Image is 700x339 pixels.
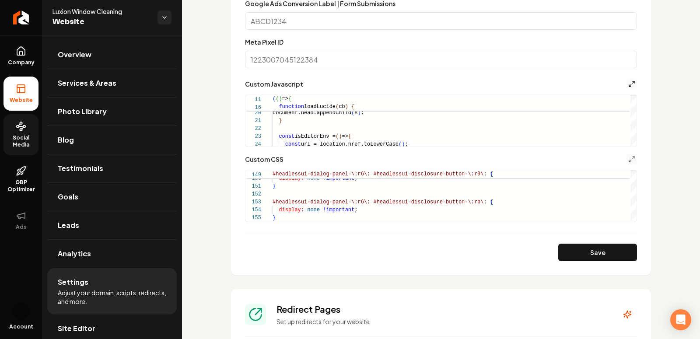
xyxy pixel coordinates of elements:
[273,215,276,221] span: }
[345,104,348,110] span: )
[245,117,261,125] div: 21
[336,133,339,140] span: (
[245,214,261,222] div: 155
[285,141,301,147] span: const
[3,114,38,155] a: Social Media
[282,96,288,102] span: =>
[6,97,36,104] span: Website
[351,110,354,116] span: (
[245,140,261,148] div: 24
[273,199,370,205] span: #headlessui-dialog-panel-\:r6\:
[47,211,177,239] a: Leads
[58,106,107,117] span: Photo Library
[373,171,486,177] span: #headlessui-disclosure-button-\:r9\:
[245,81,303,87] label: Custom Javascript
[52,7,150,16] span: Luxion Window Cleaning
[245,104,261,112] span: 16
[273,96,276,102] span: (
[245,38,283,46] label: Meta Pixel ID
[245,171,261,179] span: 149
[490,171,493,177] span: {
[245,125,261,133] div: 22
[245,51,637,68] input: 1223007045122384
[276,317,607,326] p: Set up redirects for your website.
[245,175,261,182] div: 150
[279,104,304,110] span: function
[490,199,493,205] span: {
[402,141,405,147] span: )
[245,156,283,162] label: Custom CSS
[58,277,88,287] span: Settings
[405,141,408,147] span: ;
[323,175,354,182] span: !important
[245,190,261,198] div: 152
[9,323,33,330] span: Account
[276,96,279,102] span: (
[58,163,103,174] span: Testimonials
[273,183,276,189] span: }
[3,134,38,148] span: Social Media
[245,206,261,214] div: 154
[47,41,177,69] a: Overview
[3,39,38,73] a: Company
[301,141,399,147] span: url = location.href.toLowerCase
[279,175,304,182] span: display:
[304,104,336,110] span: loadLucide
[12,302,30,320] img: Camilo Vargas
[294,133,336,140] span: isEditorEnv =
[399,141,402,147] span: (
[12,224,30,231] span: Ads
[339,104,345,110] span: cb
[12,302,30,320] button: Open user button
[342,133,348,140] span: =>
[52,16,150,28] span: Website
[279,96,282,102] span: )
[361,110,364,116] span: ;
[307,175,320,182] span: none
[279,118,282,124] span: }
[58,192,78,202] span: Goals
[245,198,261,206] div: 153
[357,110,360,116] span: )
[58,248,91,259] span: Analytics
[339,133,342,140] span: )
[47,126,177,154] a: Blog
[58,135,74,145] span: Blog
[3,159,38,200] a: GBP Optimizer
[47,98,177,126] a: Photo Library
[58,323,95,334] span: Site Editor
[351,104,354,110] span: {
[279,207,304,213] span: display:
[58,288,166,306] span: Adjust your domain, scripts, redirects, and more.
[58,220,79,231] span: Leads
[354,110,357,116] span: s
[354,207,357,213] span: ;
[348,133,351,140] span: {
[336,104,339,110] span: (
[279,133,294,140] span: const
[3,179,38,193] span: GBP Optimizer
[245,133,261,140] div: 23
[47,183,177,211] a: Goals
[245,109,261,117] div: 20
[273,110,351,116] span: document.head.appendChild
[47,240,177,268] a: Analytics
[373,199,486,205] span: #headlessui-disclosure-button-\:rb\:
[288,96,291,102] span: {
[58,49,91,60] span: Overview
[276,303,607,315] h3: Redirect Pages
[245,182,261,190] div: 151
[3,203,38,238] button: Ads
[307,207,320,213] span: none
[670,309,691,330] div: Open Intercom Messenger
[47,154,177,182] a: Testimonials
[323,207,354,213] span: !important
[245,96,261,104] span: 11
[273,171,370,177] span: #headlessui-dialog-panel-\:r6\:
[4,59,38,66] span: Company
[558,244,637,261] button: Save
[245,12,637,30] input: ABCD1234
[13,10,29,24] img: Rebolt Logo
[47,69,177,97] a: Services & Areas
[58,78,116,88] span: Services & Areas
